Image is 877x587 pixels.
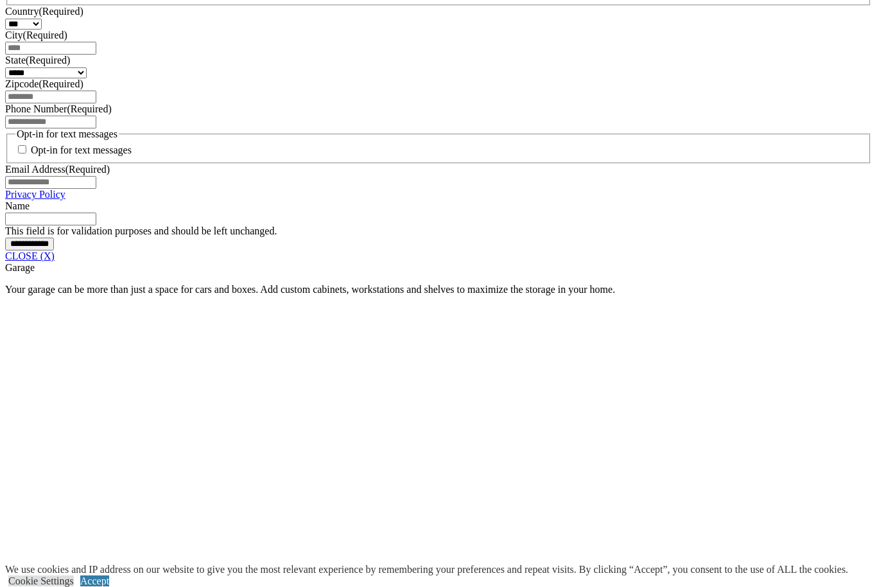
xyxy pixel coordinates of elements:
[5,564,848,575] div: We use cookies and IP address on our website to give you the most relevant experience by remember...
[67,103,111,114] span: (Required)
[15,128,119,140] legend: Opt-in for text messages
[80,575,109,586] a: Accept
[5,189,65,200] a: Privacy Policy
[39,6,83,17] span: (Required)
[5,225,872,237] div: This field is for validation purposes and should be left unchanged.
[31,145,132,155] label: Opt-in for text messages
[5,30,67,40] label: City
[5,200,30,211] label: Name
[5,284,872,295] p: Your garage can be more than just a space for cars and boxes. Add custom cabinets, workstations a...
[5,164,110,175] label: Email Address
[39,78,83,89] span: (Required)
[5,6,83,17] label: Country
[5,250,55,261] a: CLOSE (X)
[5,55,70,66] label: State
[5,262,35,273] span: Garage
[26,55,70,66] span: (Required)
[23,30,67,40] span: (Required)
[65,164,110,175] span: (Required)
[8,575,74,586] a: Cookie Settings
[5,78,83,89] label: Zipcode
[5,103,112,114] label: Phone Number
